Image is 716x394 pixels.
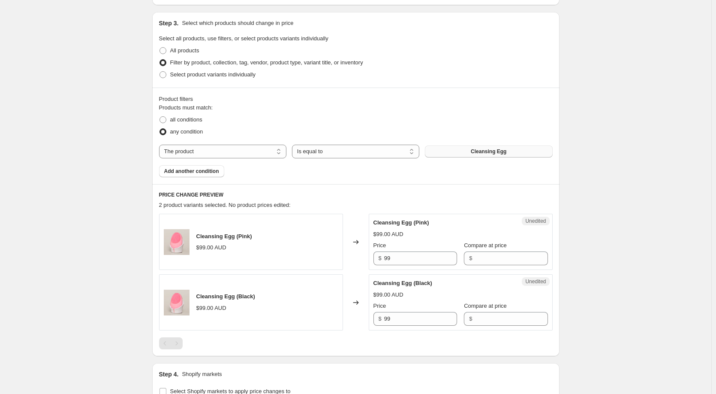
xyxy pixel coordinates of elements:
span: Unedited [525,278,546,285]
span: Select product variants individually [170,71,256,78]
h2: Step 4. [159,370,179,379]
div: Product filters [159,95,553,103]
span: Select all products, use filters, or select products variants individually [159,35,328,42]
span: 2 product variants selected. No product prices edited: [159,202,291,208]
span: Price [373,242,386,249]
span: Compare at price [464,303,507,309]
span: Price [373,303,386,309]
span: Filter by product, collection, tag, vendor, product type, variant title, or inventory [170,59,363,66]
img: CleansingEgg1_80x.jpg [164,229,190,255]
img: CleansingEgg1_80x.jpg [164,290,190,315]
span: $ [469,255,472,261]
p: Select which products should change in price [182,19,293,27]
span: Cleansing Egg (Pink) [373,219,429,226]
span: Add another condition [164,168,219,175]
span: $99.00 AUD [196,305,226,311]
span: Cleansing Egg (Pink) [196,233,252,239]
span: Cleansing Egg [471,148,506,155]
span: $ [379,255,382,261]
nav: Pagination [159,337,183,349]
span: $ [379,315,382,322]
button: Cleansing Egg [425,145,552,158]
span: Compare at price [464,242,507,249]
h6: PRICE CHANGE PREVIEW [159,191,553,198]
span: $99.00 AUD [373,291,403,298]
span: Cleansing Egg (Black) [196,293,255,300]
span: Products must match: [159,104,213,111]
span: Unedited [525,218,546,224]
span: $99.00 AUD [196,244,226,251]
span: Cleansing Egg (Black) [373,280,432,286]
span: all conditions [170,116,202,123]
span: any condition [170,128,203,135]
span: $ [469,315,472,322]
span: All products [170,47,199,54]
span: $99.00 AUD [373,231,403,237]
p: Shopify markets [182,370,222,379]
h2: Step 3. [159,19,179,27]
button: Add another condition [159,165,224,177]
